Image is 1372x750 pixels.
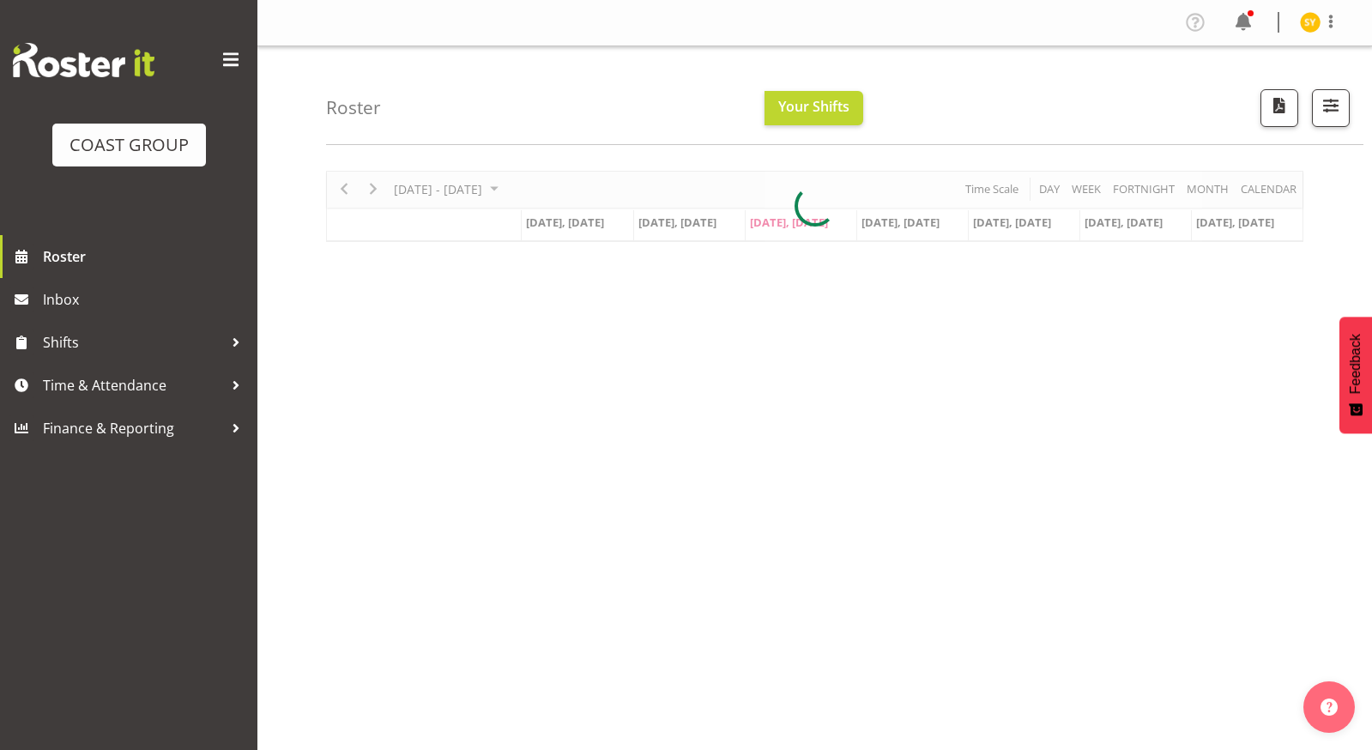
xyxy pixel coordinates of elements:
[1300,12,1321,33] img: seon-young-belding8911.jpg
[778,97,849,116] span: Your Shifts
[326,98,381,118] h4: Roster
[43,372,223,398] span: Time & Attendance
[765,91,863,125] button: Your Shifts
[1260,89,1298,127] button: Download a PDF of the roster according to the set date range.
[43,287,249,312] span: Inbox
[1312,89,1350,127] button: Filter Shifts
[70,132,189,158] div: COAST GROUP
[43,244,249,269] span: Roster
[43,330,223,355] span: Shifts
[13,43,154,77] img: Rosterit website logo
[1348,334,1363,394] span: Feedback
[43,415,223,441] span: Finance & Reporting
[1339,317,1372,433] button: Feedback - Show survey
[1321,699,1338,716] img: help-xxl-2.png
